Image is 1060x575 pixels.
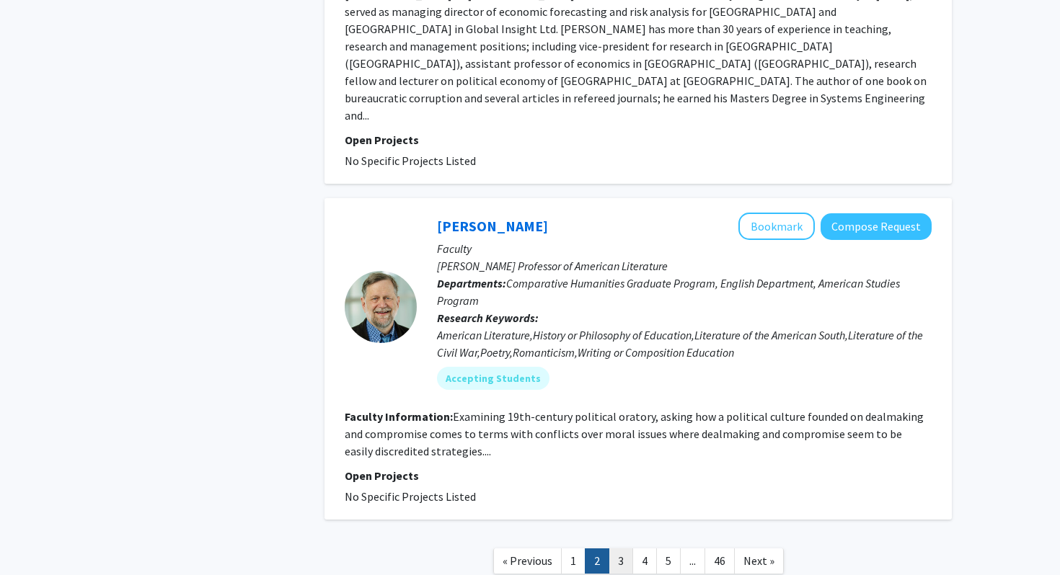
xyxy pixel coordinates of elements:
[632,548,657,574] a: 4
[437,367,549,390] mat-chip: Accepting Students
[705,548,735,574] a: 46
[345,409,453,424] b: Faculty Information:
[437,240,932,257] p: Faculty
[345,153,476,168] span: No Specific Projects Listed
[743,553,774,568] span: Next »
[345,467,932,484] p: Open Projects
[585,548,609,574] a: 2
[821,213,932,240] button: Compose Request to John Burt
[437,311,539,325] b: Research Keywords:
[437,276,506,290] b: Departments:
[656,548,681,574] a: 5
[437,257,932,275] p: [PERSON_NAME] Professor of American Literature
[561,548,586,574] a: 1
[738,213,815,240] button: Add John Burt to Bookmarks
[437,326,932,361] div: American Literature,History or Philosophy of Education,Literature of the American South,Literatur...
[734,548,784,574] a: Next
[437,217,548,235] a: [PERSON_NAME]
[493,548,562,574] a: Previous
[11,510,61,564] iframe: Chat
[345,409,924,458] fg-read-more: Examining 19th-century political oratory, asking how a political culture founded on dealmaking an...
[503,553,552,568] span: « Previous
[345,489,476,504] span: No Specific Projects Listed
[609,548,633,574] a: 3
[437,276,900,308] span: Comparative Humanities Graduate Program, English Department, American Studies Program
[689,553,696,568] span: ...
[345,131,932,148] p: Open Projects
